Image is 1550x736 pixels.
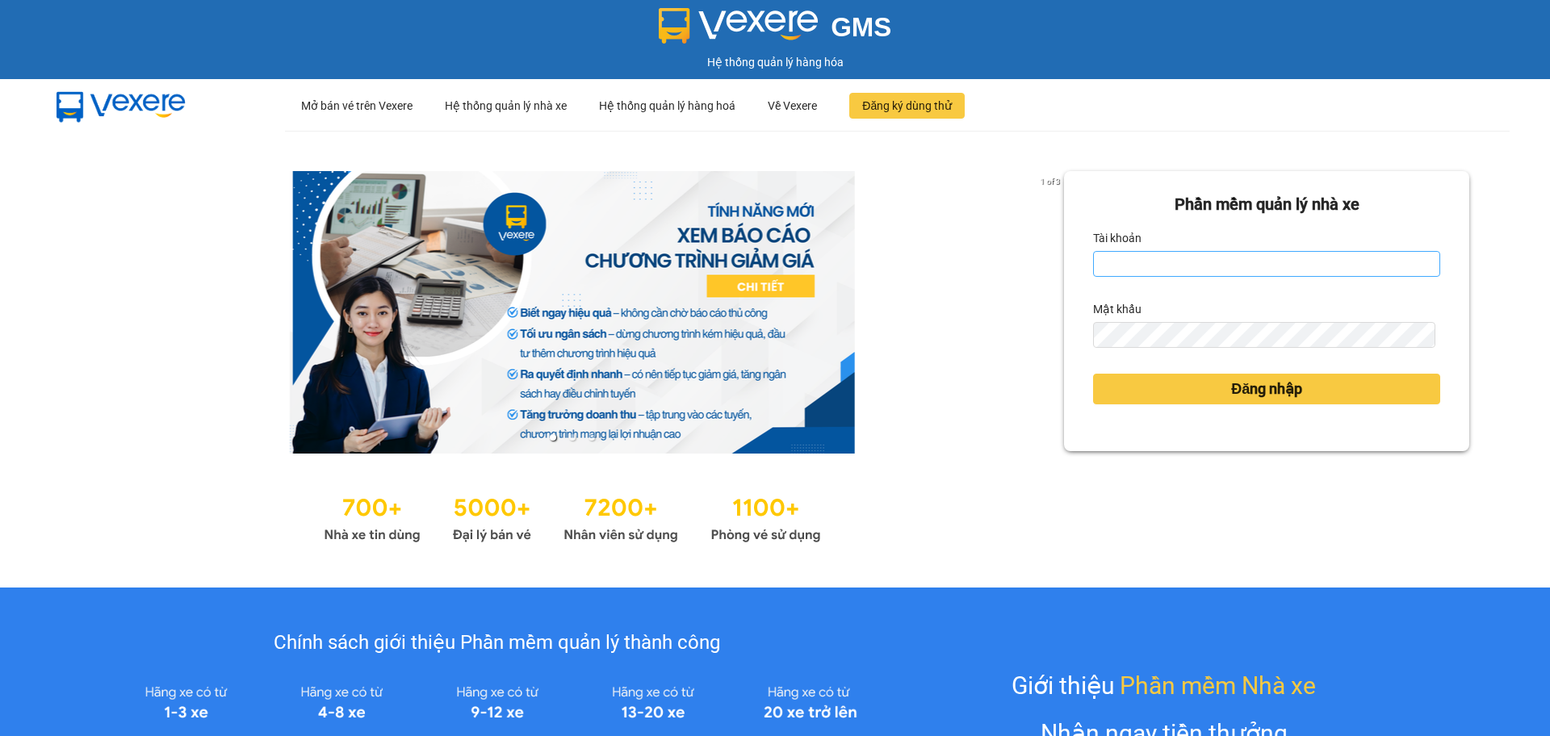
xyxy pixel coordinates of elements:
[1231,378,1302,400] span: Đăng nhập
[1012,667,1316,705] div: Giới thiệu
[849,93,965,119] button: Đăng ký dùng thử
[768,80,817,132] div: Về Vexere
[599,80,735,132] div: Hệ thống quản lý hàng hoá
[1093,296,1142,322] label: Mật khẩu
[108,628,886,659] div: Chính sách giới thiệu Phần mềm quản lý thành công
[301,80,413,132] div: Mở bán vé trên Vexere
[831,12,891,42] span: GMS
[569,434,576,441] li: slide item 2
[550,434,556,441] li: slide item 1
[589,434,595,441] li: slide item 3
[659,8,819,44] img: logo 2
[1093,251,1440,277] input: Tài khoản
[4,53,1546,71] div: Hệ thống quản lý hàng hóa
[1093,322,1435,348] input: Mật khẩu
[1120,667,1316,705] span: Phần mềm Nhà xe
[324,486,821,547] img: Statistics.png
[659,24,892,37] a: GMS
[1093,374,1440,404] button: Đăng nhập
[1093,192,1440,217] div: Phần mềm quản lý nhà xe
[1041,171,1064,454] button: next slide / item
[1093,225,1142,251] label: Tài khoản
[1036,171,1064,192] p: 1 of 3
[862,97,952,115] span: Đăng ký dùng thử
[81,171,103,454] button: previous slide / item
[40,79,202,132] img: mbUUG5Q.png
[445,80,567,132] div: Hệ thống quản lý nhà xe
